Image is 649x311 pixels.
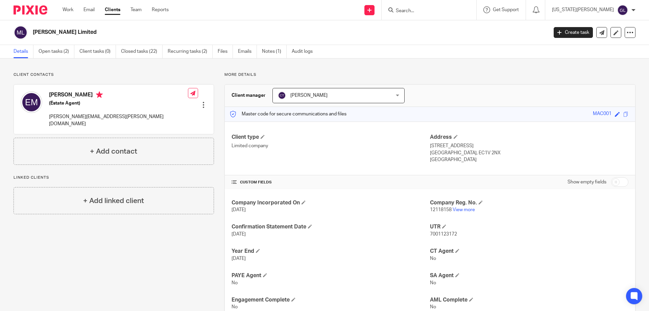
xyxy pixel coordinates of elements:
p: Master code for secure communications and files [230,111,346,117]
p: Limited company [232,142,430,149]
h4: + Add linked client [83,196,144,206]
a: Work [63,6,73,13]
img: Pixie [14,5,47,15]
h2: [PERSON_NAME] Limited [33,29,441,36]
p: Client contacts [14,72,214,77]
p: More details [224,72,635,77]
h4: PAYE Agent [232,272,430,279]
h4: Company Reg. No. [430,199,628,206]
h4: Engagement Complete [232,296,430,304]
h3: Client manager [232,92,266,99]
img: svg%3E [21,91,42,113]
a: Email [83,6,95,13]
span: 7001123172 [430,232,457,237]
h4: UTR [430,223,628,230]
p: [US_STATE][PERSON_NAME] [552,6,614,13]
span: [DATE] [232,207,246,212]
span: No [430,281,436,285]
span: No [232,281,238,285]
h4: + Add contact [90,146,137,157]
img: svg%3E [617,5,628,16]
span: [PERSON_NAME] [290,93,328,98]
a: Client tasks (0) [79,45,116,58]
a: Emails [238,45,257,58]
a: Reports [152,6,169,13]
a: Closed tasks (22) [121,45,163,58]
h4: SA Agent [430,272,628,279]
a: Notes (1) [262,45,287,58]
label: Show empty fields [568,179,606,185]
h4: Year End [232,248,430,255]
div: MAC001 [593,110,611,118]
h4: Client type [232,134,430,141]
span: No [430,305,436,309]
input: Search [395,8,456,14]
a: Team [130,6,142,13]
p: [PERSON_NAME][EMAIL_ADDRESS][PERSON_NAME][DOMAIN_NAME] [49,113,188,127]
a: Clients [105,6,120,13]
span: No [232,305,238,309]
i: Primary [96,91,103,98]
span: [DATE] [232,256,246,261]
h5: (Estate Agent) [49,100,188,107]
h4: [PERSON_NAME] [49,91,188,100]
a: Audit logs [292,45,318,58]
a: Recurring tasks (2) [168,45,213,58]
p: Linked clients [14,175,214,180]
h4: CUSTOM FIELDS [232,180,430,185]
img: svg%3E [278,91,286,99]
span: No [430,256,436,261]
p: [GEOGRAPHIC_DATA] [430,156,628,163]
a: Create task [554,27,593,38]
h4: Company Incorporated On [232,199,430,206]
a: Open tasks (2) [39,45,74,58]
span: Get Support [493,7,519,12]
p: [GEOGRAPHIC_DATA], EC1V 2NX [430,150,628,156]
span: [DATE] [232,232,246,237]
h4: CT Agent [430,248,628,255]
h4: Confirmation Statement Date [232,223,430,230]
h4: Address [430,134,628,141]
img: svg%3E [14,25,28,40]
a: Details [14,45,33,58]
p: [STREET_ADDRESS] [430,142,628,149]
span: 12118158 [430,207,452,212]
a: View more [453,207,475,212]
h4: AML Complete [430,296,628,304]
a: Files [218,45,233,58]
